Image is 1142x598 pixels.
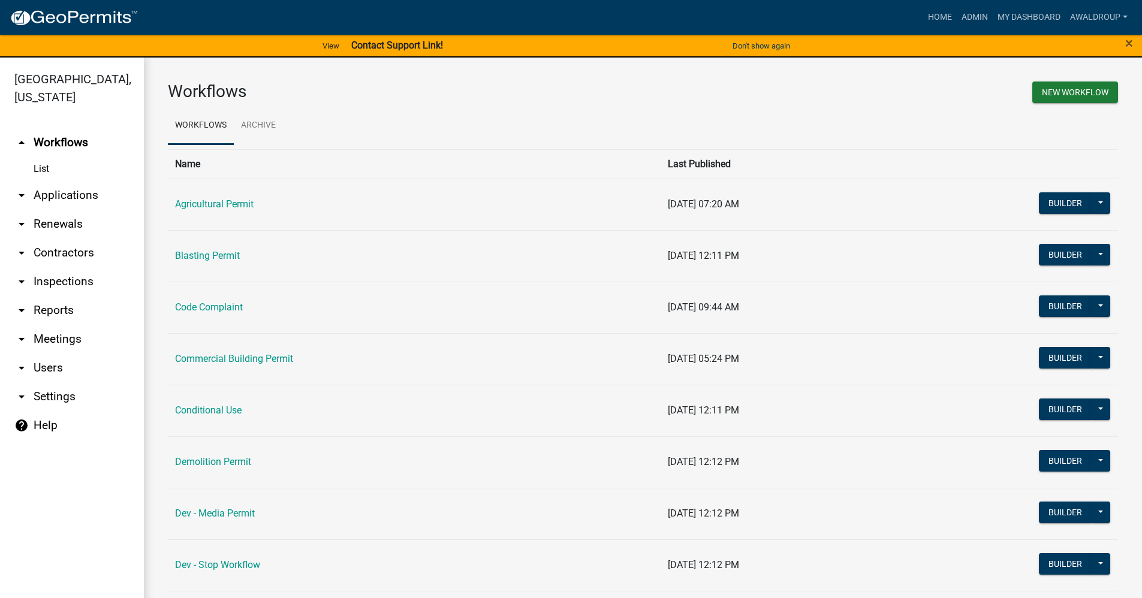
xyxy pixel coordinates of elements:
i: arrow_drop_down [14,332,29,346]
span: × [1125,35,1133,52]
button: New Workflow [1032,81,1118,103]
a: Blasting Permit [175,250,240,261]
i: arrow_drop_down [14,389,29,404]
button: Builder [1039,192,1092,214]
a: Archive [234,107,283,145]
i: arrow_drop_down [14,274,29,289]
a: Dev - Media Permit [175,508,255,519]
span: [DATE] 05:24 PM [668,353,739,364]
a: Code Complaint [175,301,243,313]
button: Close [1125,36,1133,50]
a: Workflows [168,107,234,145]
a: Home [923,6,957,29]
th: Last Published [661,149,953,179]
i: arrow_drop_down [14,361,29,375]
button: Builder [1039,295,1092,317]
button: Builder [1039,398,1092,420]
a: Admin [957,6,993,29]
i: arrow_drop_down [14,217,29,231]
button: Builder [1039,347,1092,369]
a: Commercial Building Permit [175,353,293,364]
a: Agricultural Permit [175,198,254,210]
i: arrow_drop_up [14,135,29,150]
a: Conditional Use [175,404,242,416]
a: My Dashboard [993,6,1065,29]
a: Demolition Permit [175,456,251,467]
span: [DATE] 12:12 PM [668,456,739,467]
span: [DATE] 12:12 PM [668,559,739,570]
span: [DATE] 12:11 PM [668,404,739,416]
button: Builder [1039,502,1092,523]
button: Builder [1039,450,1092,472]
span: [DATE] 12:11 PM [668,250,739,261]
span: [DATE] 12:12 PM [668,508,739,519]
button: Builder [1039,553,1092,575]
a: View [318,36,344,56]
th: Name [168,149,661,179]
span: [DATE] 09:44 AM [668,301,739,313]
a: Dev - Stop Workflow [175,559,260,570]
button: Don't show again [728,36,795,56]
span: [DATE] 07:20 AM [668,198,739,210]
h3: Workflows [168,81,634,102]
a: awaldroup [1065,6,1132,29]
i: arrow_drop_down [14,188,29,203]
i: arrow_drop_down [14,246,29,260]
button: Builder [1039,244,1092,265]
strong: Contact Support Link! [351,40,443,51]
i: help [14,418,29,433]
i: arrow_drop_down [14,303,29,318]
